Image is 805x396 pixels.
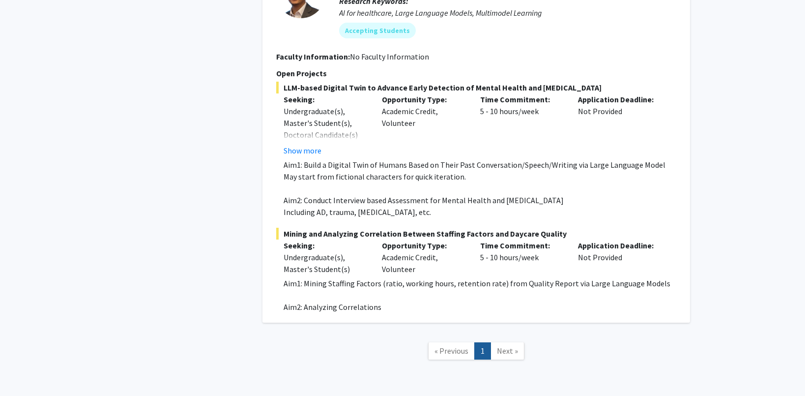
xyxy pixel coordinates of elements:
[284,145,321,156] button: Show more
[473,93,571,156] div: 5 - 10 hours/week
[284,159,676,171] p: Aim1: Build a Digital Twin of Humans Based on Their Past Conversation/Speech/Writing via Large La...
[473,240,571,275] div: 5 - 10 hours/week
[276,67,676,79] p: Open Projects
[578,240,661,251] p: Application Deadline:
[578,93,661,105] p: Application Deadline:
[276,228,676,240] span: Mining and Analyzing Correlation Between Staffing Factors and Daycare Quality
[339,7,676,19] div: AI for healthcare, Large Language Models, Multimodel Learning
[382,240,465,251] p: Opportunity Type:
[374,240,473,275] div: Academic Credit, Volunteer
[474,342,491,360] a: 1
[284,251,367,275] div: Undergraduate(s), Master's Student(s)
[434,346,468,356] span: « Previous
[480,93,564,105] p: Time Commitment:
[571,240,669,275] div: Not Provided
[490,342,524,360] a: Next Page
[7,352,42,389] iframe: Chat
[276,52,350,61] b: Faculty Information:
[374,93,473,156] div: Academic Credit, Volunteer
[497,346,518,356] span: Next »
[284,301,676,313] p: Aim2: Analyzing Correlations
[339,23,416,38] mat-chip: Accepting Students
[480,240,564,251] p: Time Commitment:
[571,93,669,156] div: Not Provided
[350,52,429,61] span: No Faculty Information
[284,240,367,251] p: Seeking:
[284,93,367,105] p: Seeking:
[382,93,465,105] p: Opportunity Type:
[284,171,676,183] p: May start from fictional characters for quick iteration.
[284,277,676,289] p: Aim1: Mining Staffing Factors (ratio, working hours, retention rate) from Quality Report via Larg...
[428,342,475,360] a: Previous Page
[284,206,676,218] p: Including AD, trauma, [MEDICAL_DATA], etc.
[284,194,676,206] p: Aim2: Conduct Interview based Assessment for Mental Health and [MEDICAL_DATA]
[262,333,690,372] nav: Page navigation
[276,82,676,93] span: LLM-based Digital Twin to Advance Early Detection of Mental Health and [MEDICAL_DATA]
[284,105,367,164] div: Undergraduate(s), Master's Student(s), Doctoral Candidate(s) (PhD, MD, DMD, PharmD, etc.)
